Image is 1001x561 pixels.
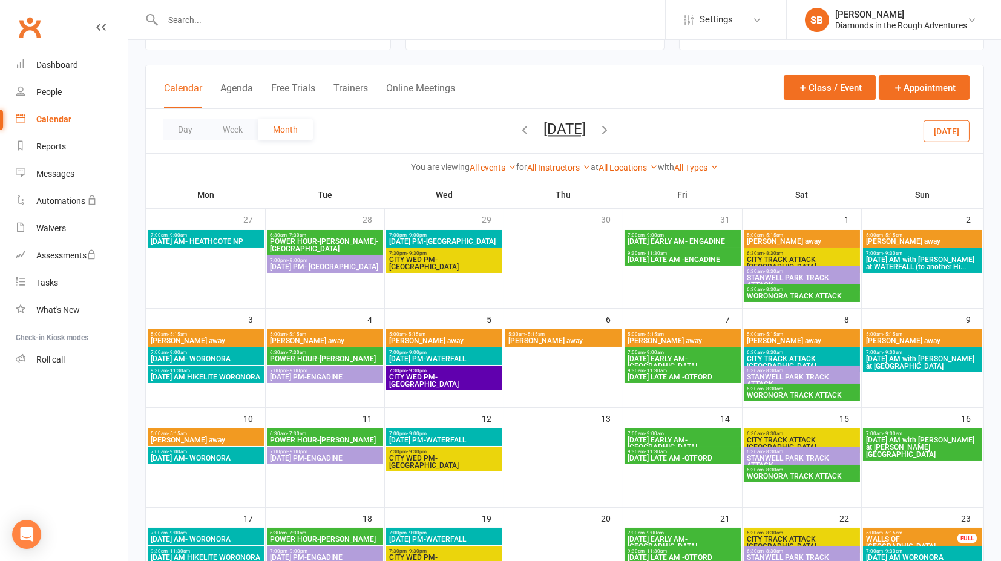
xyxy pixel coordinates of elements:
span: [DATE] LATE AM -OTFORD [627,373,738,381]
a: What's New [16,297,128,324]
button: [DATE] [543,120,586,137]
span: - 5:15am [883,232,902,238]
span: 6:30am [269,350,381,355]
span: - 8:30am [764,530,783,536]
span: 7:00am [627,431,738,436]
span: 7:30pm [389,368,500,373]
span: POWER HOUR-[PERSON_NAME] [269,536,381,543]
th: Mon [146,182,266,208]
span: [DATE] LATE AM -ENGADINE [627,256,738,263]
button: Trainers [333,82,368,108]
span: 7:00am [150,232,261,238]
span: [DATE] AM- WORONORA [150,536,261,543]
span: 9:30am [627,368,738,373]
span: [DATE] AM with [PERSON_NAME] at [PERSON_NAME][GEOGRAPHIC_DATA] [865,436,980,458]
span: - 11:30am [645,251,667,256]
div: Calendar [36,114,71,124]
span: - 5:15am [406,332,425,337]
div: 3 [248,309,265,329]
span: 5:00am [150,332,261,337]
span: - 8:30am [764,467,783,473]
span: [DATE] PM-WATERFALL [389,355,500,363]
div: People [36,87,62,97]
a: Reports [16,133,128,160]
span: 5:00am [746,332,858,337]
span: Settings [700,6,733,33]
th: Fri [623,182,743,208]
div: 14 [720,408,742,428]
span: - 7:30am [287,350,306,355]
div: 29 [482,209,504,229]
span: 7:00pm [389,530,500,536]
span: 9:30am [150,368,261,373]
div: 20 [601,508,623,528]
a: Clubworx [15,12,45,42]
div: 31 [720,209,742,229]
div: 13 [601,408,623,428]
span: [DATE] AM with [PERSON_NAME] at [GEOGRAPHIC_DATA] [865,355,980,370]
span: 7:30pm [389,548,500,554]
span: - 9:00am [168,232,187,238]
span: 6:30am [746,287,858,292]
button: Calendar [164,82,202,108]
span: WALLS OF [GEOGRAPHIC_DATA] [865,536,958,550]
span: - 9:00pm [407,232,427,238]
span: [DATE] AM- HEATHCOTE NP [150,238,261,245]
div: 28 [363,209,384,229]
span: CITY TRACK ATTACK [GEOGRAPHIC_DATA] [746,256,858,271]
span: 7:00am [865,431,980,436]
div: 30 [601,209,623,229]
span: 7:00am [627,350,738,355]
button: [DATE] [924,120,970,142]
span: - 5:15am [168,332,187,337]
span: [DATE] PM-ENGADINE [269,373,381,381]
span: 7:00am [150,530,261,536]
span: 5:00am [865,530,958,536]
span: 7:00am [627,232,738,238]
span: 7:00am [865,350,980,355]
span: - 9:00pm [287,368,307,373]
span: 6:30am [746,350,858,355]
span: - 5:15am [168,431,187,436]
button: Month [258,119,313,140]
span: - 8:30am [764,449,783,454]
span: 7:00pm [269,258,381,263]
span: 7:00pm [389,232,500,238]
div: 19 [482,508,504,528]
div: 18 [363,508,384,528]
strong: You are viewing [411,162,470,172]
span: POWER HOUR-[PERSON_NAME] [269,436,381,444]
span: [DATE] PM- [GEOGRAPHIC_DATA] [269,263,381,271]
span: - 8:30am [764,386,783,392]
span: - 7:30am [287,530,306,536]
span: [DATE] EARLY AM- [GEOGRAPHIC_DATA] [627,436,738,451]
span: - 8:30am [764,350,783,355]
span: - 9:30pm [407,368,427,373]
button: Week [208,119,258,140]
strong: with [658,162,674,172]
span: WORONORA TRACK ATTACK [746,392,858,399]
span: 9:30am [627,449,738,454]
span: - 5:15am [883,530,902,536]
span: 6:30am [746,386,858,392]
span: - 11:30am [645,548,667,554]
span: - 9:00pm [287,548,307,554]
div: Reports [36,142,66,151]
span: - 9:00pm [407,530,427,536]
a: Waivers [16,215,128,242]
a: All events [470,163,516,172]
button: Day [163,119,208,140]
span: - 5:15am [764,332,783,337]
div: [PERSON_NAME] [835,9,967,20]
div: SB [805,8,829,32]
span: - 9:30am [883,548,902,554]
div: Waivers [36,223,66,233]
span: - 9:30pm [407,548,427,554]
span: WORONORA TRACK ATTACK [746,292,858,300]
span: - 11:30am [168,548,190,554]
div: Diamonds in the Rough Adventures [835,20,967,31]
span: - 9:00am [168,449,187,454]
span: 7:00am [150,449,261,454]
button: Agenda [220,82,253,108]
span: 5:00am [627,332,738,337]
